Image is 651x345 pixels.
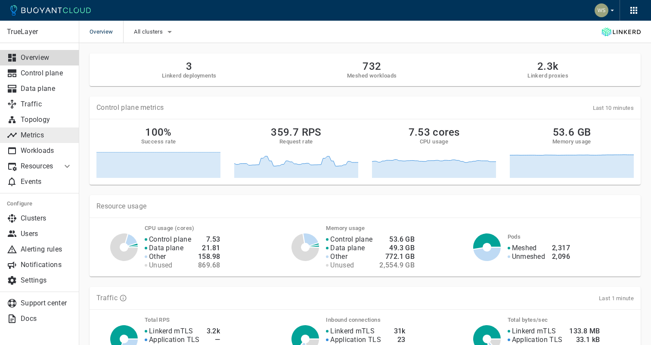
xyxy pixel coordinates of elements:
[510,126,634,178] a: 53.6 GBMemory usage
[149,252,166,261] p: Other
[379,261,415,270] h4: 2,554.9 GB
[134,25,175,38] button: All clusters
[21,214,72,223] p: Clusters
[141,138,176,145] h5: Success rate
[162,72,217,79] h5: Linkerd deployments
[21,230,72,238] p: Users
[599,295,634,301] span: Last 1 minute
[409,126,460,138] h2: 7.53 cores
[149,336,200,344] p: Application TLS
[149,261,173,270] p: Unused
[372,126,496,178] a: 7.53 coresCPU usage
[330,336,381,344] p: Application TLS
[21,69,72,78] p: Control plane
[569,327,600,336] h4: 133.8 MB
[21,100,72,109] p: Traffic
[21,84,72,93] p: Data plane
[347,60,397,72] h2: 732
[149,244,183,252] p: Data plane
[21,146,72,155] p: Workloads
[552,138,591,145] h5: Memory usage
[420,138,449,145] h5: CPU usage
[207,327,220,336] h4: 3.2k
[234,126,358,178] a: 359.7 RPSRequest rate
[527,72,568,79] h5: Linkerd proxies
[207,336,220,344] h4: —
[198,244,220,252] h4: 21.81
[21,261,72,269] p: Notifications
[21,177,72,186] p: Events
[134,28,164,35] span: All clusters
[512,327,556,336] p: Linkerd mTLS
[162,60,217,72] h2: 3
[149,327,193,336] p: Linkerd mTLS
[7,28,72,36] p: TrueLayer
[21,276,72,285] p: Settings
[96,126,220,178] a: 100%Success rate
[379,252,415,261] h4: 772.1 GB
[379,244,415,252] h4: 49.3 GB
[388,327,406,336] h4: 31k
[279,138,313,145] h5: Request rate
[96,202,634,211] p: Resource usage
[21,162,55,171] p: Resources
[21,314,72,323] p: Docs
[552,252,570,261] h4: 2,096
[21,53,72,62] p: Overview
[21,245,72,254] p: Alerting rules
[21,299,72,308] p: Support center
[7,200,72,207] h5: Configure
[271,126,322,138] h2: 359.7 RPS
[330,235,372,244] p: Control plane
[119,294,127,302] svg: TLS data is compiled from traffic seen by Linkerd proxies. RPS and TCP bytes reflect both inbound...
[90,21,123,43] span: Overview
[96,294,118,302] p: Traffic
[198,235,220,244] h4: 7.53
[553,126,591,138] h2: 53.6 GB
[388,336,406,344] h4: 23
[330,252,347,261] p: Other
[379,235,415,244] h4: 53.6 GB
[552,244,570,252] h4: 2,317
[512,244,537,252] p: Meshed
[512,252,545,261] p: Unmeshed
[330,261,354,270] p: Unused
[21,131,72,140] p: Metrics
[330,327,375,336] p: Linkerd mTLS
[198,252,220,261] h4: 158.98
[145,126,172,138] h2: 100%
[21,115,72,124] p: Topology
[198,261,220,270] h4: 869.68
[330,244,365,252] p: Data plane
[149,235,191,244] p: Control plane
[527,60,568,72] h2: 2.3k
[569,336,600,344] h4: 33.1 kB
[347,72,397,79] h5: Meshed workloads
[96,103,164,112] p: Control plane metrics
[593,105,634,111] span: Last 10 minutes
[512,336,563,344] p: Application TLS
[595,3,608,17] img: Weichung Shaw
